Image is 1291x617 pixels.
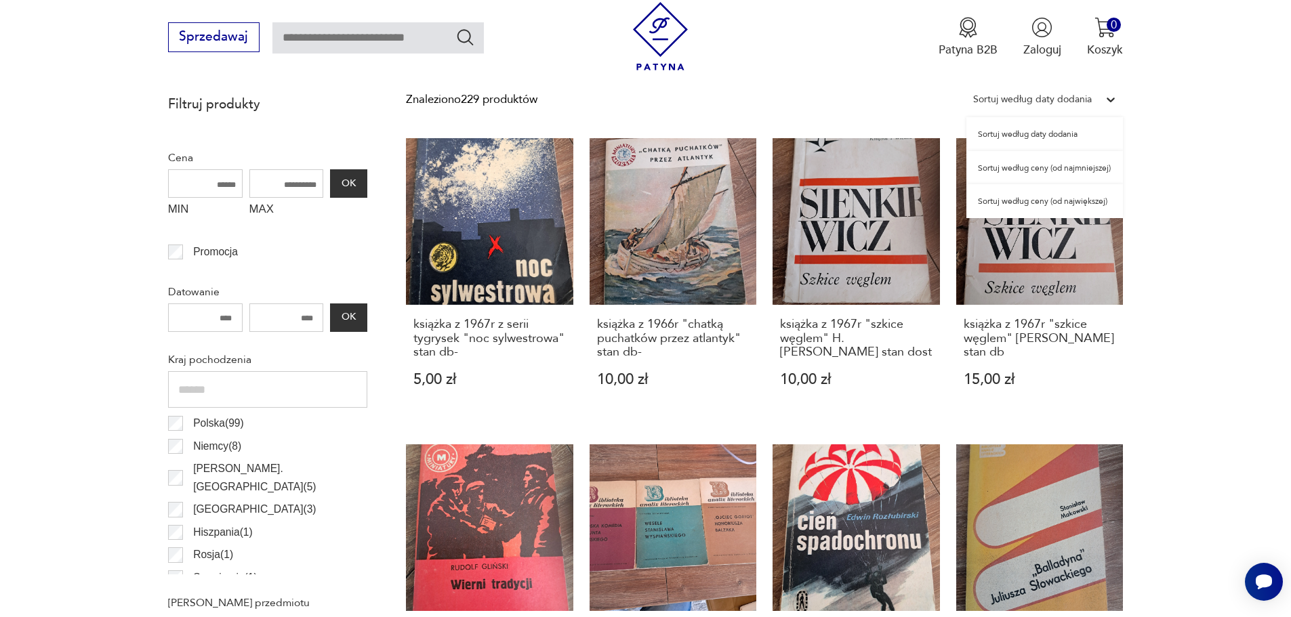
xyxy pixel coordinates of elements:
[193,501,316,518] p: [GEOGRAPHIC_DATA] ( 3 )
[1087,17,1123,58] button: 0Koszyk
[966,151,1123,185] div: Sortuj według ceny (od najmniejszej)
[773,138,940,419] a: książka z 1967r "szkice węglem" H. Sienkiewicza stan dostksiążka z 1967r "szkice węglem" H. [PERS...
[590,138,757,419] a: książka z 1966r "chatką puchatków przez atlantyk" stan db-książka z 1966r "chatką puchatków przez...
[1087,42,1123,58] p: Koszyk
[973,91,1092,108] div: Sortuj według daty dodania
[249,198,324,224] label: MAX
[780,318,933,359] h3: książka z 1967r "szkice węglem" H. [PERSON_NAME] stan dost
[168,594,367,612] p: [PERSON_NAME] przedmiotu
[780,373,933,387] p: 10,00 zł
[406,91,537,108] div: Znaleziono 229 produktów
[193,438,241,455] p: Niemcy ( 8 )
[193,524,253,541] p: Hiszpania ( 1 )
[193,546,233,563] p: Rosja ( 1 )
[168,22,260,52] button: Sprzedawaj
[626,2,695,70] img: Patyna - sklep z meblami i dekoracjami vintage
[413,318,566,359] h3: książka z 1967r z serii tygrysek "noc sylwestrowa" stan db-
[1107,18,1121,32] div: 0
[966,184,1123,218] div: Sortuj według ceny (od największej)
[956,138,1124,419] a: książka z 1967r "szkice węglem" Henryka Sienkiewicza stan dbksiążka z 1967r "szkice węglem" [PERS...
[966,117,1123,151] div: Sortuj według daty dodania
[168,351,367,368] p: Kraj pochodzenia
[168,95,367,113] p: Filtruj produkty
[193,460,367,496] p: [PERSON_NAME]. [GEOGRAPHIC_DATA] ( 5 )
[597,373,750,387] p: 10,00 zł
[455,27,475,47] button: Szukaj
[958,17,979,38] img: Ikona medalu
[330,169,367,198] button: OK
[964,318,1116,359] h3: książka z 1967r "szkice węglem" [PERSON_NAME] stan db
[939,42,998,58] p: Patyna B2B
[330,303,367,332] button: OK
[168,33,260,43] a: Sprzedawaj
[193,414,244,432] p: Polska ( 99 )
[1031,17,1052,38] img: Ikonka użytkownika
[168,283,367,301] p: Datowanie
[193,243,238,261] p: Promocja
[597,318,750,359] h3: książka z 1966r "chatką puchatków przez atlantyk" stan db-
[413,373,566,387] p: 5,00 zł
[939,17,998,58] a: Ikona medaluPatyna B2B
[1023,17,1061,58] button: Zaloguj
[1094,17,1115,38] img: Ikona koszyka
[168,149,367,167] p: Cena
[168,198,243,224] label: MIN
[964,373,1116,387] p: 15,00 zł
[939,17,998,58] button: Patyna B2B
[1245,563,1283,601] iframe: Smartsupp widget button
[1023,42,1061,58] p: Zaloguj
[193,569,258,587] p: Szwajcaria ( 1 )
[406,138,573,419] a: książka z 1967r z serii tygrysek "noc sylwestrowa" stan db-książka z 1967r z serii tygrysek "noc ...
